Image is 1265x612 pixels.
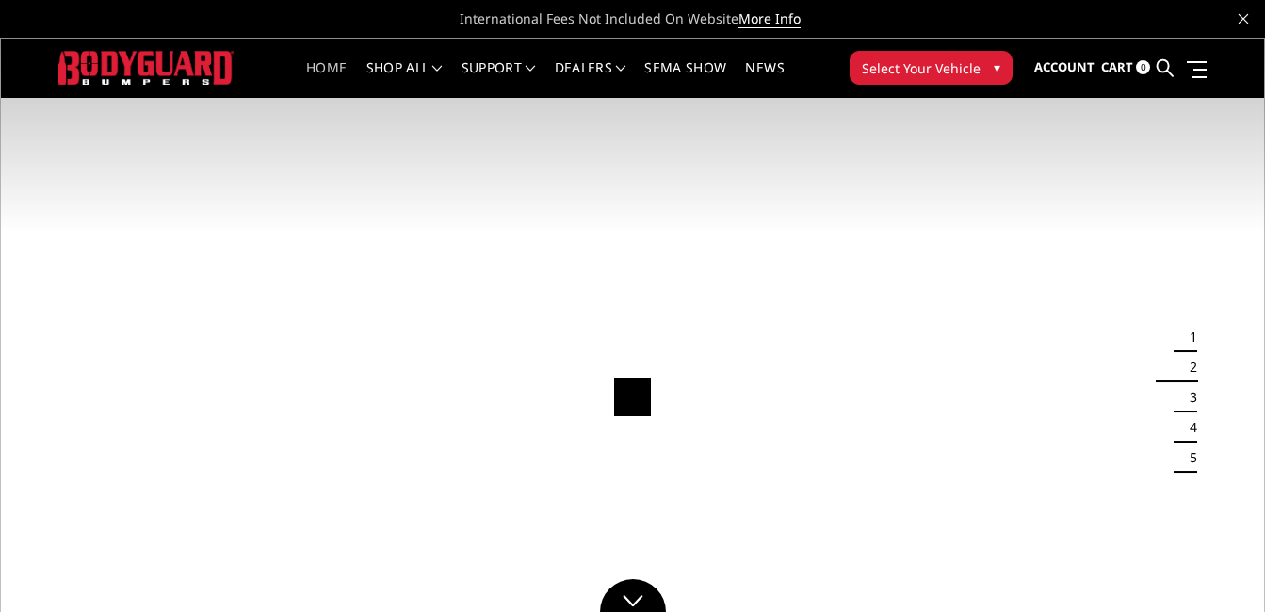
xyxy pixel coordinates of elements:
a: Support [462,61,536,98]
a: Account [1034,42,1095,93]
button: 1 of 5 [1178,322,1197,352]
a: SEMA Show [644,61,726,98]
button: 3 of 5 [1178,382,1197,412]
button: 2 of 5 [1178,352,1197,382]
span: Cart [1101,58,1133,75]
a: More Info [738,9,801,28]
a: Dealers [555,61,626,98]
span: 0 [1136,60,1150,74]
a: News [745,61,784,98]
a: Home [306,61,347,98]
button: Select Your Vehicle [850,51,1013,85]
img: BODYGUARD BUMPERS [58,51,235,86]
button: 4 of 5 [1178,412,1197,443]
span: Account [1034,58,1095,75]
a: shop all [366,61,443,98]
button: 5 of 5 [1178,443,1197,473]
span: ▾ [994,57,1000,77]
a: Click to Down [600,579,666,612]
span: Select Your Vehicle [862,58,981,78]
a: Cart 0 [1101,42,1150,93]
